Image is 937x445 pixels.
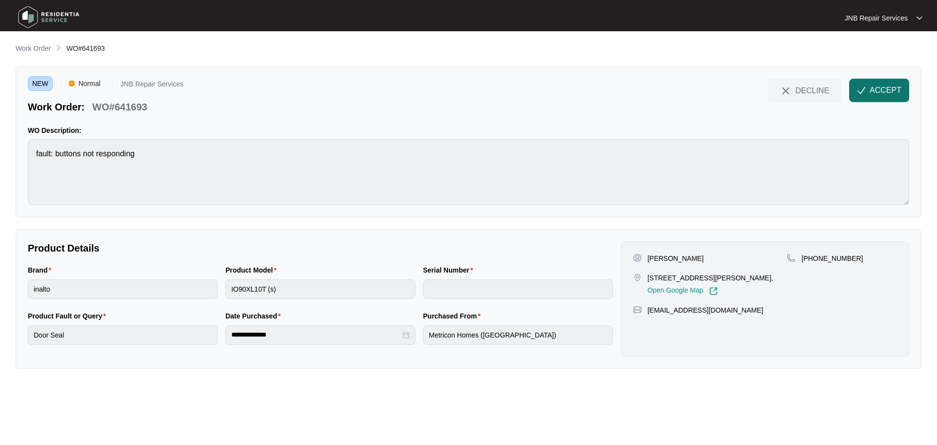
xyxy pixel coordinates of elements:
[423,279,613,299] input: Serial Number
[28,311,110,321] label: Product Fault or Query
[28,241,613,255] p: Product Details
[69,81,75,86] img: Vercel Logo
[423,325,613,345] input: Purchased From
[795,85,829,96] span: DECLINE
[870,85,901,96] span: ACCEPT
[633,254,642,262] img: user-pin
[780,85,792,97] img: close-Icon
[845,13,908,23] p: JNB Repair Services
[423,311,485,321] label: Purchased From
[28,265,55,275] label: Brand
[28,126,909,135] p: WO Description:
[633,273,642,282] img: map-pin
[15,2,83,32] img: residentia service logo
[55,44,62,52] img: chevron-right
[648,305,763,315] p: [EMAIL_ADDRESS][DOMAIN_NAME]
[423,265,477,275] label: Serial Number
[801,254,863,263] p: [PHONE_NUMBER]
[66,44,105,52] span: WO#641693
[92,100,147,114] p: WO#641693
[225,311,285,321] label: Date Purchased
[28,100,84,114] p: Work Order:
[917,16,922,21] img: dropdown arrow
[225,279,415,299] input: Product Model
[14,43,53,54] a: Work Order
[648,287,718,296] a: Open Google Map
[28,139,909,205] textarea: fault: buttons not responding
[225,265,281,275] label: Product Model
[787,254,795,262] img: map-pin
[75,76,104,91] span: Normal
[633,305,642,314] img: map-pin
[231,330,401,340] input: Date Purchased
[28,76,53,91] span: NEW
[28,325,218,345] input: Product Fault or Query
[709,287,718,296] img: Link-External
[16,43,51,53] p: Work Order
[857,86,866,95] img: check-Icon
[121,81,183,91] p: JNB Repair Services
[849,79,909,102] button: check-IconACCEPT
[648,254,704,263] p: [PERSON_NAME]
[28,279,218,299] input: Brand
[768,79,841,102] button: close-IconDECLINE
[648,273,774,283] p: [STREET_ADDRESS][PERSON_NAME],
